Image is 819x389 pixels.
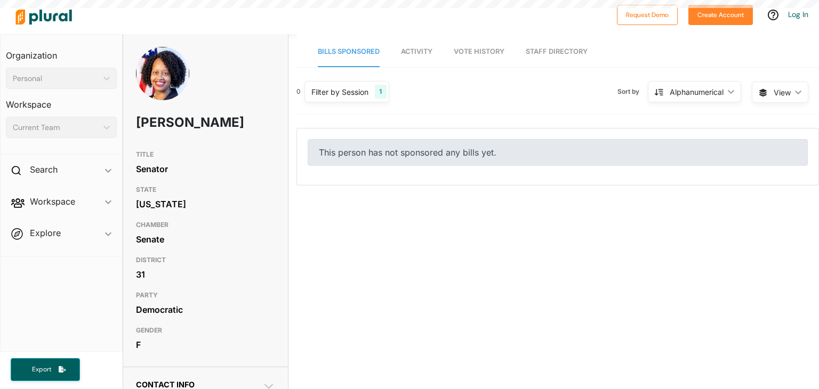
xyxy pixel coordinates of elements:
[454,47,504,55] span: Vote History
[136,148,276,161] h3: TITLE
[670,86,724,98] div: Alphanumerical
[318,47,380,55] span: Bills Sponsored
[688,9,753,20] a: Create Account
[526,37,588,67] a: Staff Directory
[6,89,117,112] h3: Workspace
[136,183,276,196] h3: STATE
[401,47,432,55] span: Activity
[136,161,276,177] div: Senator
[296,87,301,96] div: 0
[13,73,99,84] div: Personal
[13,122,99,133] div: Current Team
[401,37,432,67] a: Activity
[136,107,220,139] h1: [PERSON_NAME]
[136,254,276,266] h3: DISTRICT
[375,85,386,99] div: 1
[318,37,380,67] a: Bills Sponsored
[311,86,368,98] div: Filter by Session
[25,365,59,374] span: Export
[454,37,504,67] a: Vote History
[774,87,791,98] span: View
[688,5,753,25] button: Create Account
[136,380,195,389] span: Contact Info
[136,47,189,125] img: Headshot of Angela McKnight
[30,164,58,175] h2: Search
[617,5,678,25] button: Request Demo
[136,266,276,282] div: 31
[136,289,276,302] h3: PARTY
[136,337,276,353] div: F
[6,40,117,63] h3: Organization
[788,10,808,19] a: Log In
[136,218,276,231] h3: CHAMBER
[308,139,808,166] div: This person has not sponsored any bills yet.
[136,231,276,247] div: Senate
[617,87,648,96] span: Sort by
[136,196,276,212] div: [US_STATE]
[617,9,678,20] a: Request Demo
[136,302,276,318] div: Democratic
[11,358,80,381] button: Export
[136,324,276,337] h3: GENDER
